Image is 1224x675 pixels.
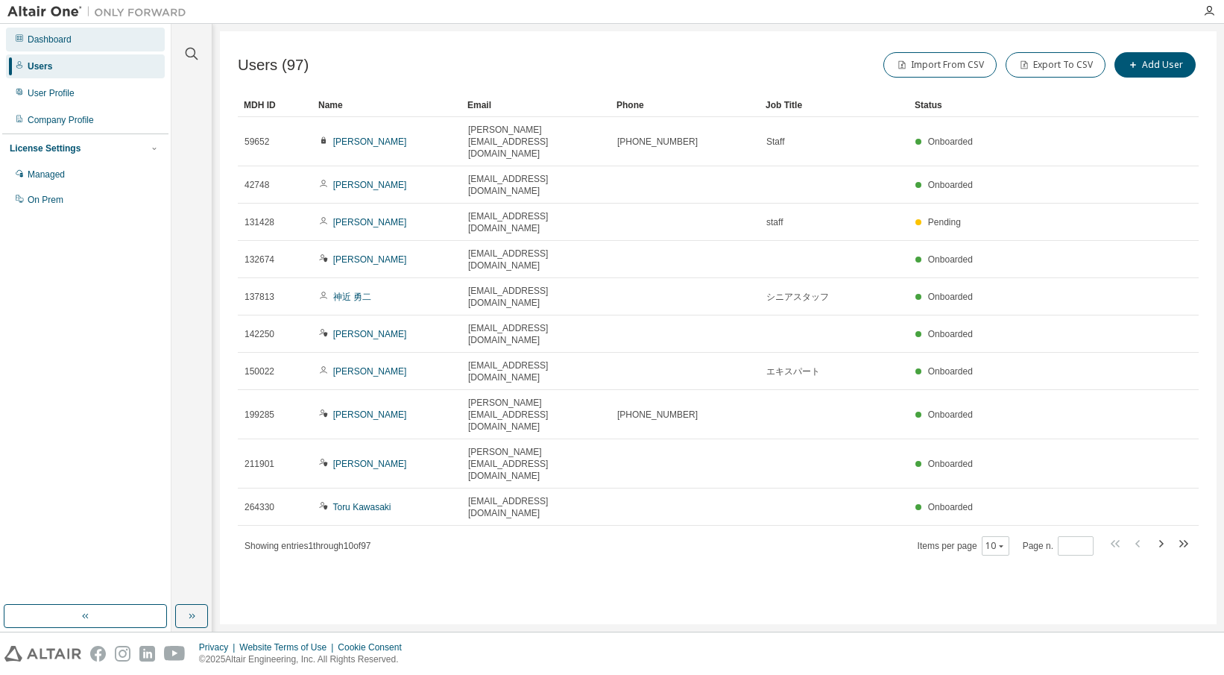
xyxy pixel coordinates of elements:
span: [PERSON_NAME][EMAIL_ADDRESS][DOMAIN_NAME] [468,397,604,433]
a: [PERSON_NAME] [333,136,407,147]
img: instagram.svg [115,646,130,662]
span: Onboarded [928,409,973,420]
div: Company Profile [28,114,94,126]
span: 137813 [245,291,274,303]
span: [PHONE_NUMBER] [617,136,698,148]
span: 42748 [245,179,269,191]
button: Export To CSV [1006,52,1105,78]
span: Page n. [1023,536,1094,556]
a: [PERSON_NAME] [333,180,407,190]
a: [PERSON_NAME] [333,217,407,227]
span: [EMAIL_ADDRESS][DOMAIN_NAME] [468,248,604,271]
span: [PHONE_NUMBER] [617,409,698,421]
div: MDH ID [244,93,306,117]
span: 199285 [245,409,274,421]
span: [EMAIL_ADDRESS][DOMAIN_NAME] [468,285,604,309]
a: [PERSON_NAME] [333,366,407,377]
span: [PERSON_NAME][EMAIL_ADDRESS][DOMAIN_NAME] [468,124,604,160]
span: staff [766,216,783,228]
span: Items per page [918,536,1009,556]
span: Onboarded [928,502,973,512]
div: Website Terms of Use [239,641,338,653]
span: Onboarded [928,366,973,377]
div: User Profile [28,87,75,99]
span: Onboarded [928,136,973,147]
div: Dashboard [28,34,72,45]
span: [EMAIL_ADDRESS][DOMAIN_NAME] [468,322,604,346]
span: [EMAIL_ADDRESS][DOMAIN_NAME] [468,210,604,234]
span: 131428 [245,216,274,228]
span: 150022 [245,365,274,377]
span: Onboarded [928,329,973,339]
span: Users (97) [238,57,309,74]
span: 142250 [245,328,274,340]
span: Showing entries 1 through 10 of 97 [245,541,371,551]
a: [PERSON_NAME] [333,329,407,339]
span: Pending [928,217,961,227]
span: [EMAIL_ADDRESS][DOMAIN_NAME] [468,360,604,383]
span: シニアスタッフ [766,291,829,303]
a: [PERSON_NAME] [333,459,407,469]
div: Cookie Consent [338,641,410,653]
span: [PERSON_NAME][EMAIL_ADDRESS][DOMAIN_NAME] [468,446,604,482]
div: Name [318,93,455,117]
span: Onboarded [928,180,973,190]
div: On Prem [28,194,63,206]
span: Staff [766,136,784,148]
button: Add User [1114,52,1196,78]
div: Users [28,60,52,72]
span: Onboarded [928,292,973,302]
img: youtube.svg [164,646,186,662]
div: Privacy [199,641,239,653]
span: [EMAIL_ADDRESS][DOMAIN_NAME] [468,495,604,519]
div: Managed [28,169,65,180]
span: 211901 [245,458,274,470]
span: Onboarded [928,254,973,265]
img: linkedin.svg [139,646,155,662]
a: 神近 勇二 [333,292,371,302]
a: [PERSON_NAME] [333,254,407,265]
span: 59652 [245,136,269,148]
span: エキスパート [766,365,820,377]
div: Phone [616,93,754,117]
div: Status [915,93,1121,117]
a: [PERSON_NAME] [333,409,407,420]
img: facebook.svg [90,646,106,662]
a: Toru Kawasaki [332,502,391,512]
p: © 2025 Altair Engineering, Inc. All Rights Reserved. [199,653,411,666]
img: altair_logo.svg [4,646,81,662]
div: License Settings [10,142,81,154]
div: Job Title [766,93,903,117]
button: Import From CSV [883,52,997,78]
span: Onboarded [928,459,973,469]
button: 10 [985,540,1006,552]
div: Email [467,93,605,117]
span: 132674 [245,254,274,266]
img: Altair One [7,4,194,19]
span: 264330 [245,501,274,513]
span: [EMAIL_ADDRESS][DOMAIN_NAME] [468,173,604,197]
